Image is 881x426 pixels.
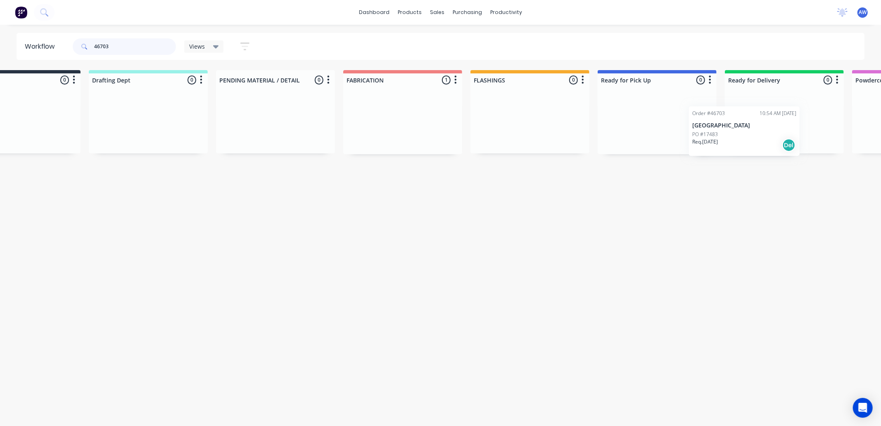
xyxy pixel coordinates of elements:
input: Search for orders... [94,38,176,55]
div: sales [426,6,449,19]
div: purchasing [449,6,486,19]
div: Open Intercom Messenger [853,398,873,418]
img: Factory [15,6,27,19]
div: productivity [486,6,526,19]
span: Views [189,42,205,51]
a: dashboard [355,6,394,19]
span: AW [859,9,867,16]
div: products [394,6,426,19]
div: Workflow [25,42,59,52]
